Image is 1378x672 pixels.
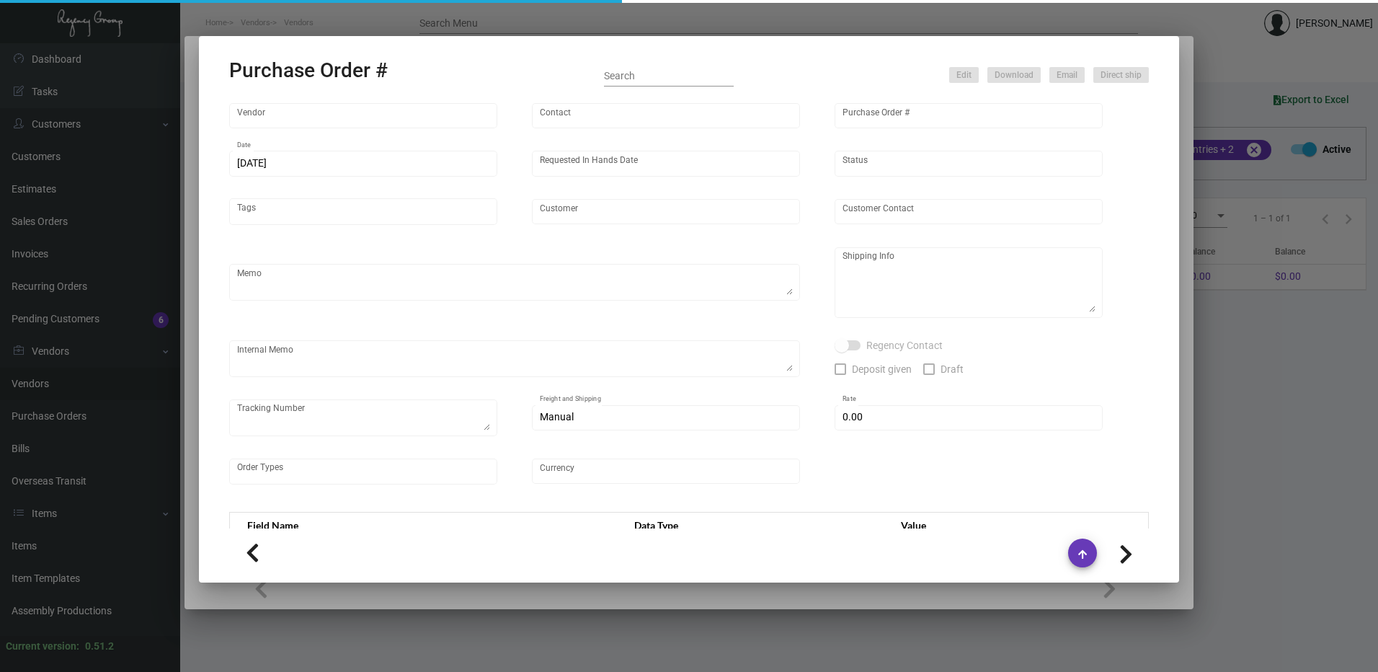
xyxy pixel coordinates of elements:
div: Current version: [6,639,79,654]
span: Direct ship [1101,69,1142,81]
th: Value [886,513,1148,538]
span: Edit [956,69,972,81]
span: Regency Contact [866,337,943,354]
button: Download [987,67,1041,83]
span: Email [1057,69,1077,81]
span: Manual [540,411,574,423]
span: Deposit given [852,361,912,378]
th: Data Type [620,513,886,538]
span: Download [995,69,1033,81]
th: Field Name [230,513,621,538]
span: Draft [941,361,964,378]
button: Email [1049,67,1085,83]
button: Edit [949,67,979,83]
div: 0.51.2 [85,639,114,654]
h2: Purchase Order # [229,58,388,83]
button: Direct ship [1093,67,1149,83]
